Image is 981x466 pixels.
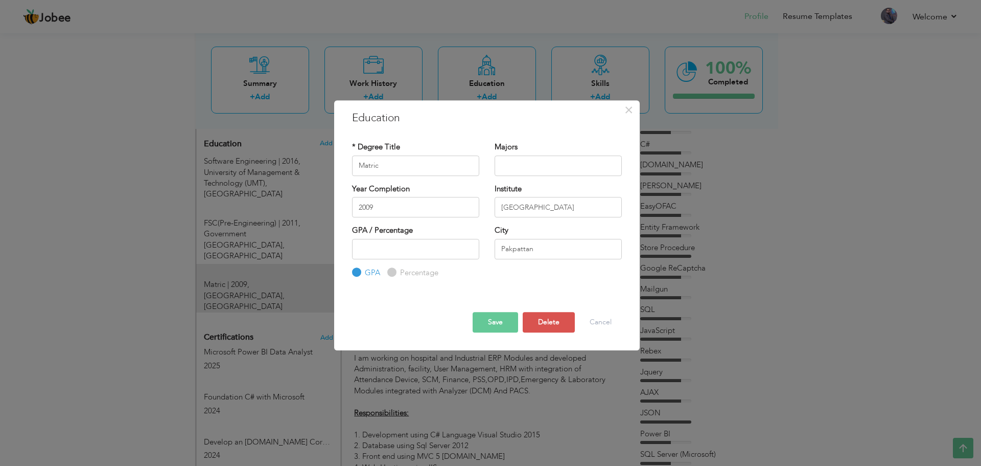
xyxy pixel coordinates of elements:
h3: Education [352,110,622,126]
button: Close [621,102,637,118]
label: Majors [495,142,518,152]
div: Add your educational degree. [204,134,333,313]
label: GPA [362,268,380,278]
label: City [495,225,508,236]
button: Save [473,312,518,332]
button: Cancel [579,312,622,332]
span: × [624,101,633,119]
label: GPA / Percentage [352,225,413,236]
label: * Degree Title [352,142,400,152]
label: Year Completion [352,184,410,194]
button: Delete [523,312,575,332]
label: Institute [495,184,522,194]
label: Percentage [398,268,438,278]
